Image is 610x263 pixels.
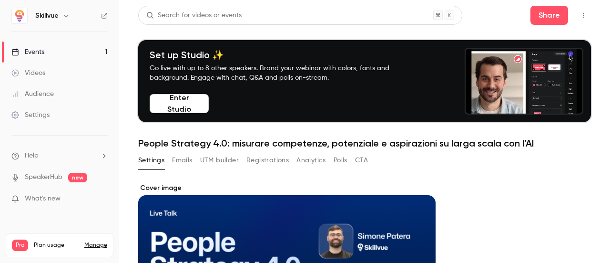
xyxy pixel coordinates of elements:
[34,242,79,249] span: Plan usage
[172,153,192,168] button: Emails
[150,94,209,113] button: Enter Studio
[25,25,136,32] div: [PERSON_NAME]: [DOMAIN_NAME]
[27,15,47,23] div: v 4.0.25
[138,183,436,193] label: Cover image
[246,153,289,168] button: Registrations
[146,11,242,21] div: Search for videos or events
[138,153,164,168] button: Settings
[334,153,347,168] button: Polls
[11,47,44,57] div: Events
[11,151,108,161] li: help-dropdown-opener
[355,153,368,168] button: CTA
[50,56,73,63] div: Dominio
[25,151,39,161] span: Help
[530,6,568,25] button: Share
[296,153,326,168] button: Analytics
[25,172,62,182] a: SpeakerHub
[25,194,61,204] span: What's new
[150,49,412,61] h4: Set up Studio ✨
[138,137,591,149] h1: People Strategy 4.0: misurare competenze, potenziale e aspirazioni su larga scala con l’AI
[35,11,59,21] h6: Skillvue
[11,89,54,99] div: Audience
[15,25,23,32] img: website_grey.svg
[200,153,239,168] button: UTM builder
[68,173,87,182] span: new
[40,55,47,63] img: tab_domain_overview_orange.svg
[12,240,28,251] span: Pro
[11,68,45,78] div: Videos
[11,110,50,120] div: Settings
[96,55,103,63] img: tab_keywords_by_traffic_grey.svg
[12,8,27,23] img: Skillvue
[84,242,107,249] a: Manage
[15,15,23,23] img: logo_orange.svg
[150,63,412,83] p: Go live with up to 8 other speakers. Brand your webinar with colors, fonts and background. Engage...
[106,56,158,63] div: Keyword (traffico)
